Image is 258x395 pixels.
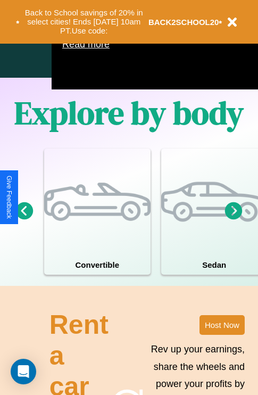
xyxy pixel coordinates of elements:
[14,91,244,135] h1: Explore by body
[148,18,219,27] b: BACK2SCHOOL20
[44,255,151,275] h4: Convertible
[11,359,36,384] div: Open Intercom Messenger
[5,176,13,219] div: Give Feedback
[20,5,148,38] button: Back to School savings of 20% in select cities! Ends [DATE] 10am PT.Use code:
[199,315,245,335] button: Host Now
